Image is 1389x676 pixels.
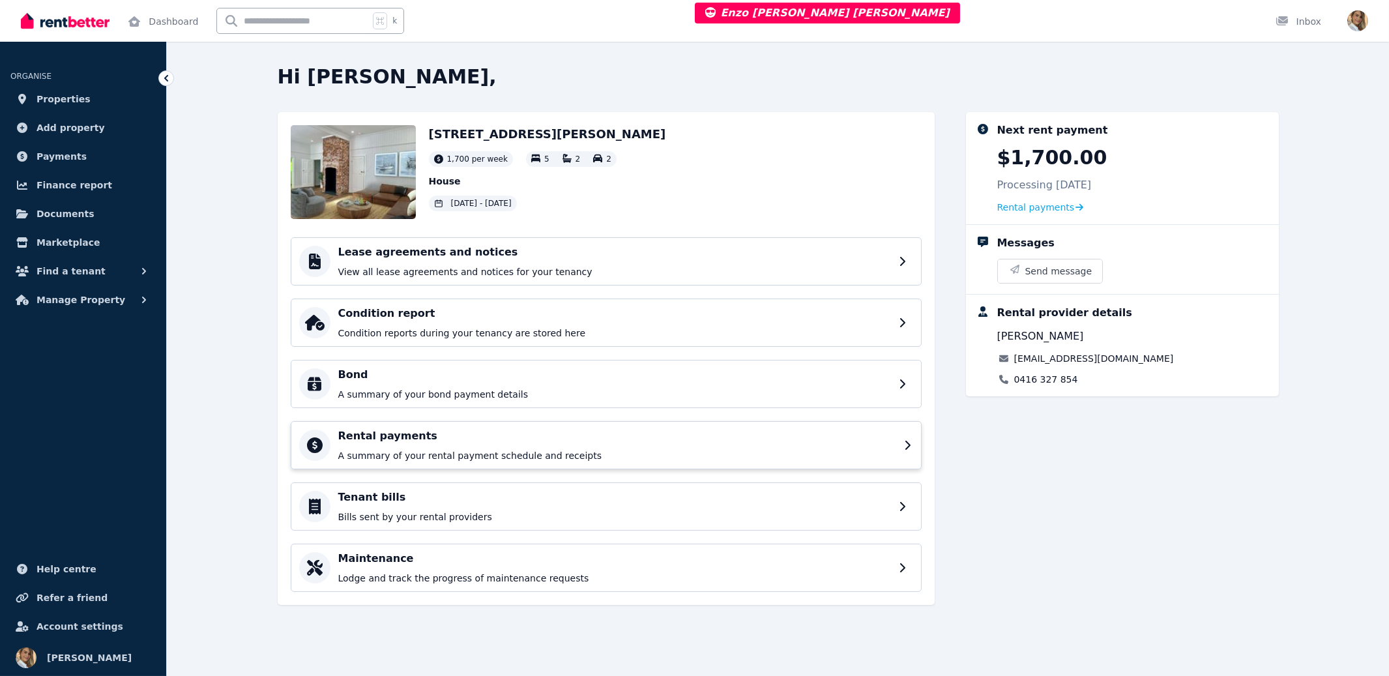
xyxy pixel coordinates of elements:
[338,510,891,523] p: Bills sent by your rental providers
[37,590,108,606] span: Refer a friend
[338,428,896,444] h4: Rental payments
[278,65,1279,89] h2: Hi [PERSON_NAME],
[37,619,123,634] span: Account settings
[47,650,132,666] span: [PERSON_NAME]
[10,172,156,198] a: Finance report
[37,263,106,279] span: Find a tenant
[10,287,156,313] button: Manage Property
[576,154,581,164] span: 2
[338,367,891,383] h4: Bond
[1014,352,1174,365] a: [EMAIL_ADDRESS][DOMAIN_NAME]
[392,16,397,26] span: k
[997,201,1075,214] span: Rental payments
[37,292,125,308] span: Manage Property
[10,72,51,81] span: ORGANISE
[544,154,549,164] span: 5
[37,235,100,250] span: Marketplace
[705,7,950,19] span: Enzo [PERSON_NAME] [PERSON_NAME]
[338,388,891,401] p: A summary of your bond payment details
[338,551,891,566] h4: Maintenance
[1014,373,1078,386] a: 0416 327 854
[10,585,156,611] a: Refer a friend
[997,146,1107,169] p: $1,700.00
[1025,265,1092,278] span: Send message
[21,11,110,31] img: RentBetter
[10,143,156,169] a: Payments
[997,177,1092,193] p: Processing [DATE]
[10,258,156,284] button: Find a tenant
[10,556,156,582] a: Help centre
[997,305,1132,321] div: Rental provider details
[338,572,891,585] p: Lodge and track the progress of maintenance requests
[997,201,1084,214] a: Rental payments
[37,206,95,222] span: Documents
[998,259,1103,283] button: Send message
[338,306,891,321] h4: Condition report
[1276,15,1321,28] div: Inbox
[37,561,96,577] span: Help centre
[10,613,156,639] a: Account settings
[37,120,105,136] span: Add property
[338,327,891,340] p: Condition reports during your tenancy are stored here
[451,198,512,209] span: [DATE] - [DATE]
[37,177,112,193] span: Finance report
[997,329,1084,344] span: [PERSON_NAME]
[37,149,87,164] span: Payments
[429,125,666,143] h2: [STREET_ADDRESS][PERSON_NAME]
[10,115,156,141] a: Add property
[338,244,891,260] h4: Lease agreements and notices
[606,154,611,164] span: 2
[338,265,891,278] p: View all lease agreements and notices for your tenancy
[10,201,156,227] a: Documents
[997,123,1108,138] div: Next rent payment
[338,449,896,462] p: A summary of your rental payment schedule and receipts
[997,235,1055,251] div: Messages
[429,175,666,188] p: House
[10,86,156,112] a: Properties
[10,229,156,256] a: Marketplace
[16,647,37,668] img: Jodie Cartmer
[291,125,416,219] img: Property Url
[447,154,508,164] span: 1,700 per week
[338,490,891,505] h4: Tenant bills
[1347,10,1368,31] img: Jodie Cartmer
[37,91,91,107] span: Properties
